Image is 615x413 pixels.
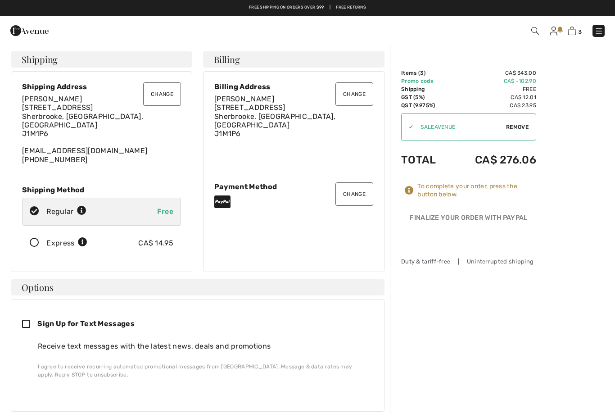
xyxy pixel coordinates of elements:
[214,103,335,138] span: [STREET_ADDRESS] Sherbrooke, [GEOGRAPHIC_DATA], [GEOGRAPHIC_DATA] J1M1P6
[214,182,373,191] div: Payment Method
[506,123,529,131] span: Remove
[335,182,373,206] button: Change
[330,5,330,11] span: |
[22,186,181,194] div: Shipping Method
[37,319,135,328] span: Sign Up for Text Messages
[450,93,536,101] td: CA$ 12.01
[22,82,181,91] div: Shipping Address
[143,82,181,106] button: Change
[22,103,143,138] span: [STREET_ADDRESS] Sherbrooke, [GEOGRAPHIC_DATA], [GEOGRAPHIC_DATA] J1M1P6
[46,206,86,217] div: Regular
[401,101,450,109] td: QST (9.975%)
[157,207,173,216] span: Free
[402,123,413,131] div: ✔
[401,227,536,247] iframe: PayPal-paypal
[401,93,450,101] td: GST (5%)
[401,145,450,175] td: Total
[38,341,366,352] div: Receive text messages with the latest news, deals and promotions
[10,26,49,34] a: 1ère Avenue
[22,55,58,64] span: Shipping
[450,101,536,109] td: CA$ 23.95
[335,82,373,106] button: Change
[568,27,576,35] img: Shopping Bag
[578,28,582,35] span: 3
[413,113,506,141] input: Promo code
[214,95,274,103] span: [PERSON_NAME]
[568,25,582,36] a: 3
[214,82,373,91] div: Billing Address
[46,238,87,249] div: Express
[11,279,384,295] h4: Options
[10,22,49,40] img: 1ère Avenue
[531,27,539,35] img: Search
[249,5,324,11] a: Free shipping on orders over $99
[138,238,173,249] div: CA$ 14.95
[22,95,181,164] div: [EMAIL_ADDRESS][DOMAIN_NAME]
[594,27,603,36] img: Menu
[38,363,366,379] div: I agree to receive recurring automated promotional messages from [GEOGRAPHIC_DATA]. Message & dat...
[550,27,557,36] img: My Info
[450,145,536,175] td: CA$ 276.06
[417,182,536,199] div: To complete your order, press the button below.
[401,69,450,77] td: Items ( )
[450,77,536,85] td: CA$ -102.90
[401,85,450,93] td: Shipping
[420,70,424,76] span: 3
[22,95,82,103] span: [PERSON_NAME]
[401,213,536,227] div: Finalize Your Order with PayPal
[214,55,240,64] span: Billing
[401,257,536,266] div: Duty & tariff-free | Uninterrupted shipping
[401,77,450,85] td: Promo code
[22,155,87,164] a: [PHONE_NUMBER]
[336,5,366,11] a: Free Returns
[450,69,536,77] td: CA$ 343.00
[450,85,536,93] td: Free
